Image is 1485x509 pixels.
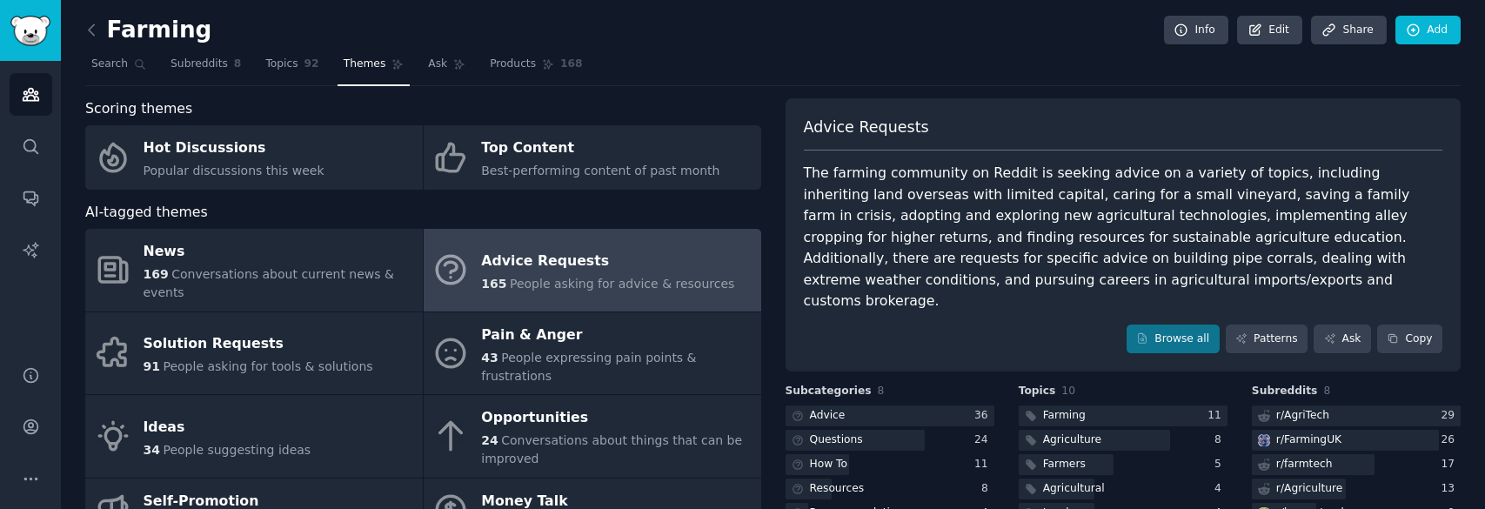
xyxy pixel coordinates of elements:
[171,57,228,72] span: Subreddits
[1276,457,1333,472] div: r/ farmtech
[144,238,414,266] div: News
[1311,16,1386,45] a: Share
[85,98,192,120] span: Scoring themes
[304,57,319,72] span: 92
[144,443,160,457] span: 34
[490,57,536,72] span: Products
[804,117,929,138] span: Advice Requests
[481,351,696,383] span: People expressing pain points & frustrations
[1226,325,1308,354] a: Patterns
[974,408,994,424] div: 36
[1252,384,1318,399] span: Subreddits
[481,433,742,465] span: Conversations about things that can be improved
[1276,408,1329,424] div: r/ AgriTech
[428,57,447,72] span: Ask
[85,312,423,395] a: Solution Requests91People asking for tools & solutions
[344,57,386,72] span: Themes
[804,163,1443,312] div: The farming community on Reddit is seeking advice on a variety of topics, including inheriting la...
[1214,457,1227,472] div: 5
[1377,325,1442,354] button: Copy
[481,321,752,349] div: Pain & Anger
[481,351,498,365] span: 43
[234,57,242,72] span: 8
[144,359,160,373] span: 91
[1164,16,1228,45] a: Info
[786,430,994,452] a: Questions24
[1314,325,1371,354] a: Ask
[1441,481,1461,497] div: 13
[1276,481,1343,497] div: r/ Agriculture
[144,164,324,177] span: Popular discussions this week
[974,432,994,448] div: 24
[810,457,848,472] div: How To
[1441,432,1461,448] div: 26
[1214,481,1227,497] div: 4
[1237,16,1302,45] a: Edit
[481,405,752,432] div: Opportunities
[1043,408,1086,424] div: Farming
[1019,479,1227,500] a: Agricultural4
[85,125,423,190] a: Hot DiscussionsPopular discussions this week
[1441,408,1461,424] div: 29
[1258,434,1270,446] img: FarmingUK
[1252,479,1461,500] a: r/Agriculture13
[1276,432,1341,448] div: r/ FarmingUK
[265,57,298,72] span: Topics
[163,359,372,373] span: People asking for tools & solutions
[481,247,734,275] div: Advice Requests
[338,50,411,86] a: Themes
[85,202,208,224] span: AI-tagged themes
[981,481,994,497] div: 8
[1214,432,1227,448] div: 8
[1323,385,1330,397] span: 8
[422,50,472,86] a: Ask
[91,57,128,72] span: Search
[1019,384,1056,399] span: Topics
[144,267,394,299] span: Conversations about current news & events
[1043,481,1105,497] div: Agricultural
[1441,457,1461,472] div: 17
[424,395,761,478] a: Opportunities24Conversations about things that can be improved
[164,50,247,86] a: Subreddits8
[974,457,994,472] div: 11
[85,50,152,86] a: Search
[85,395,423,478] a: Ideas34People suggesting ideas
[163,443,311,457] span: People suggesting ideas
[1207,408,1227,424] div: 11
[510,277,734,291] span: People asking for advice & resources
[1019,405,1227,427] a: Farming11
[1252,454,1461,476] a: r/farmtech17
[144,135,324,163] div: Hot Discussions
[1043,432,1101,448] div: Agriculture
[1252,430,1461,452] a: FarmingUKr/FarmingUK26
[878,385,885,397] span: 8
[481,433,498,447] span: 24
[85,17,211,44] h2: Farming
[10,16,50,46] img: GummySearch logo
[786,454,994,476] a: How To11
[259,50,324,86] a: Topics92
[484,50,588,86] a: Products168
[481,164,719,177] span: Best-performing content of past month
[424,312,761,395] a: Pain & Anger43People expressing pain points & frustrations
[1019,454,1227,476] a: Farmers5
[144,267,169,281] span: 169
[144,413,311,441] div: Ideas
[810,432,863,448] div: Questions
[1043,457,1086,472] div: Farmers
[1019,430,1227,452] a: Agriculture8
[786,479,994,500] a: Resources8
[144,331,373,358] div: Solution Requests
[810,408,846,424] div: Advice
[786,405,994,427] a: Advice36
[85,229,423,311] a: News169Conversations about current news & events
[786,384,872,399] span: Subcategories
[560,57,583,72] span: 168
[481,135,719,163] div: Top Content
[424,229,761,311] a: Advice Requests165People asking for advice & resources
[810,481,865,497] div: Resources
[1252,405,1461,427] a: r/AgriTech29
[1395,16,1461,45] a: Add
[424,125,761,190] a: Top ContentBest-performing content of past month
[481,277,506,291] span: 165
